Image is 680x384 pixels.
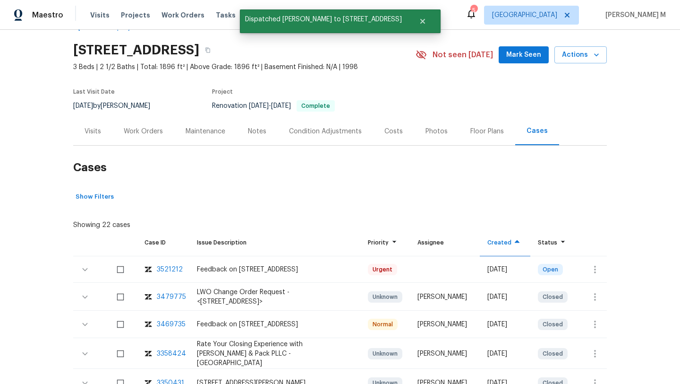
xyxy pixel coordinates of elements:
div: LWO Change Order Request - <[STREET_ADDRESS]> [197,288,353,306]
span: [PERSON_NAME] M [602,10,666,20]
span: [DATE] [271,103,291,109]
span: Project [212,89,233,95]
a: zendesk-icon3358424 [144,349,182,358]
div: Feedback on [STREET_ADDRESS] [197,320,353,329]
button: Actions [554,46,607,64]
span: [DATE] [249,103,269,109]
div: 3358424 [157,349,186,358]
span: - [249,103,291,109]
span: [GEOGRAPHIC_DATA] [492,10,557,20]
div: [PERSON_NAME] [417,292,472,302]
div: Photos [425,127,448,136]
div: Maintenance [186,127,225,136]
span: Complete [297,103,334,109]
span: Normal [369,320,397,329]
h2: [STREET_ADDRESS] [73,45,199,55]
a: zendesk-icon3521212 [144,265,182,274]
span: Dispatched [PERSON_NAME] to [STREET_ADDRESS] [240,9,407,29]
div: Costs [384,127,403,136]
div: Priority [368,238,402,247]
div: [DATE] [487,292,523,302]
span: Maestro [32,10,63,20]
div: [PERSON_NAME] [417,349,472,358]
img: zendesk-icon [144,265,152,274]
span: Not seen [DATE] [433,50,493,60]
button: Copy Address [199,42,216,59]
div: Notes [248,127,266,136]
span: Unknown [369,292,401,302]
span: Show Filters [76,192,114,202]
div: Showing 22 cases [73,217,130,230]
div: by [PERSON_NAME] [73,100,161,112]
span: Closed [539,349,567,358]
div: Work Orders [124,127,163,136]
span: Open [539,265,562,274]
div: Condition Adjustments [289,127,362,136]
span: Urgent [369,265,396,274]
div: Status [538,238,569,247]
h2: Cases [73,146,607,190]
div: Created [487,238,523,247]
div: 3521212 [157,265,183,274]
span: Closed [539,292,567,302]
div: Floor Plans [470,127,504,136]
button: Close [407,12,438,31]
div: [DATE] [487,265,523,274]
span: Closed [539,320,567,329]
span: Last Visit Date [73,89,115,95]
a: zendesk-icon3469735 [144,320,182,329]
div: 3479775 [157,292,186,302]
span: Actions [562,49,599,61]
span: Work Orders [161,10,204,20]
img: zendesk-icon [144,292,152,302]
img: zendesk-icon [144,320,152,329]
span: Renovation [212,103,335,109]
button: Show Filters [73,190,116,204]
img: zendesk-icon [144,349,152,358]
div: [DATE] [487,349,523,358]
div: Visits [85,127,101,136]
span: Tasks [216,12,236,18]
div: Rate Your Closing Experience with [PERSON_NAME] & Pack PLLC - [GEOGRAPHIC_DATA] [197,340,353,368]
span: Visits [90,10,110,20]
button: Mark Seen [499,46,549,64]
span: Mark Seen [506,49,541,61]
div: [DATE] [487,320,523,329]
a: zendesk-icon3479775 [144,292,182,302]
span: [DATE] [73,103,93,109]
div: Feedback on [STREET_ADDRESS] [197,265,353,274]
div: [PERSON_NAME] [417,320,472,329]
div: 3469735 [157,320,186,329]
div: Case ID [144,238,182,247]
span: 3 Beds | 2 1/2 Baths | Total: 1896 ft² | Above Grade: 1896 ft² | Basement Finished: N/A | 1998 [73,62,416,72]
div: Issue Description [197,238,353,247]
div: 5 [470,6,477,15]
span: Unknown [369,349,401,358]
div: Cases [527,126,548,136]
div: Assignee [417,238,472,247]
span: Projects [121,10,150,20]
